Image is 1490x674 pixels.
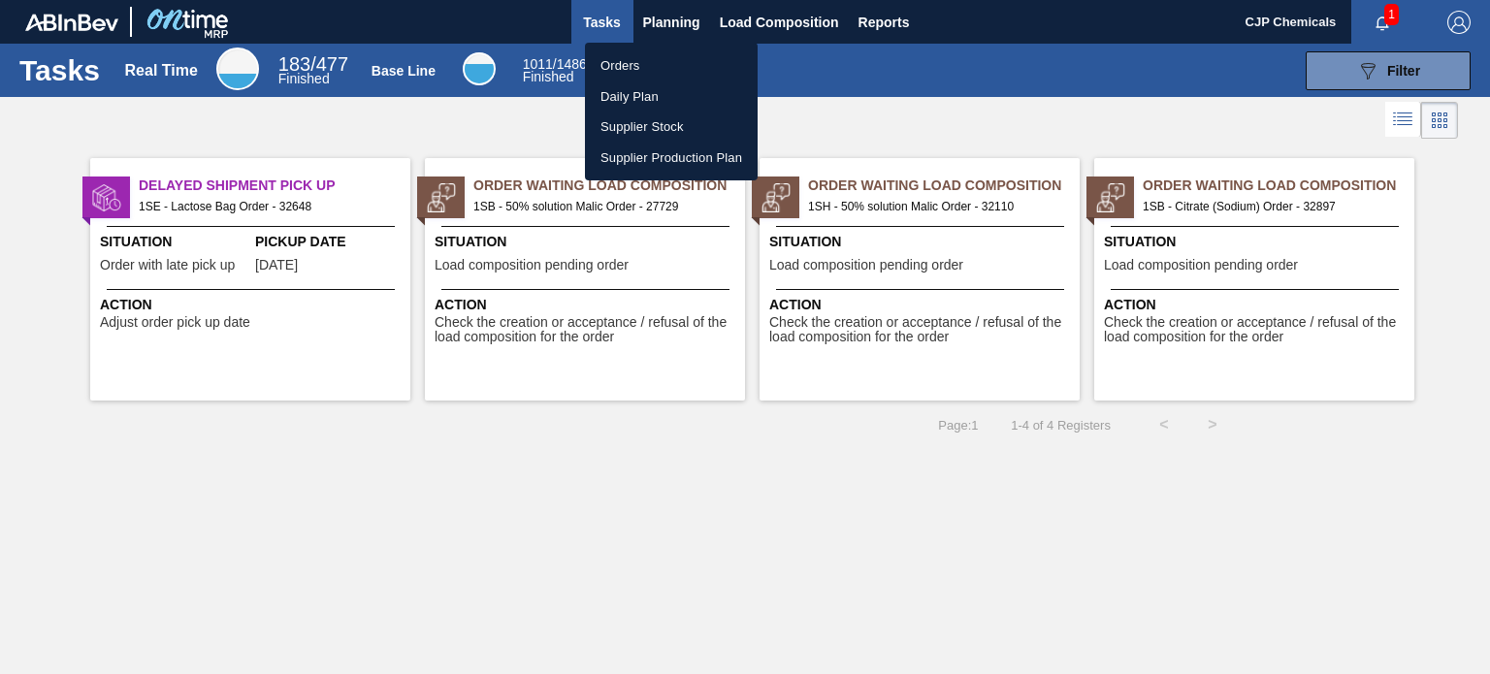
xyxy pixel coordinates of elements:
[585,50,758,81] a: Orders
[585,112,758,143] a: Supplier Stock
[585,143,758,174] a: Supplier Production Plan
[585,81,758,112] a: Daily Plan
